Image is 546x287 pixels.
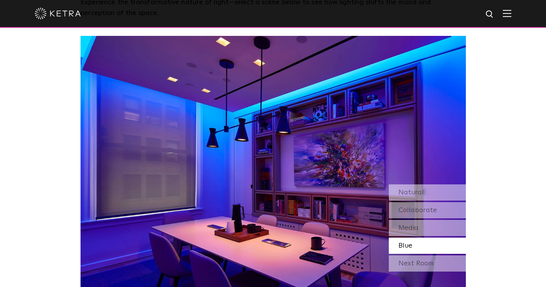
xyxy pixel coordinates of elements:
[389,255,466,272] div: Next Room
[398,225,418,231] span: Media
[398,189,424,196] span: Natural
[398,207,437,214] span: Collaborate
[35,8,81,19] img: ketra-logo-2019-white
[503,10,511,17] img: Hamburger%20Nav.svg
[398,242,412,249] span: Blue
[485,10,495,19] img: search icon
